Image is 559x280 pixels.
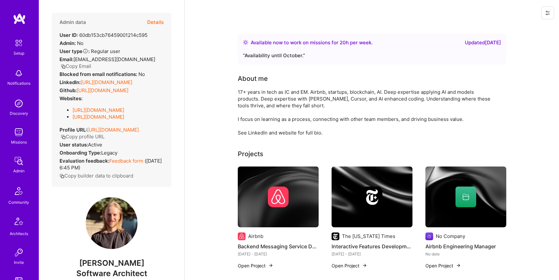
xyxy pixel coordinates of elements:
img: Company logo [425,232,433,240]
img: logo [13,13,26,25]
span: Software Architect [76,269,147,278]
img: discovery [12,97,25,110]
img: Availability [243,40,248,45]
strong: Websites: [60,95,82,102]
img: arrow-right [456,263,461,268]
div: ( [DATE] 6:45 PM ) [60,157,164,171]
span: legacy [101,150,117,156]
strong: Email: [60,56,73,62]
div: Missions [11,139,27,145]
img: Company logo [362,187,382,207]
button: Copy builder data to clipboard [60,172,133,179]
div: Airbnb [248,233,263,240]
div: Discovery [10,110,28,117]
img: bell [12,67,25,80]
a: [URL][DOMAIN_NAME] [72,114,124,120]
div: About me [238,74,268,83]
button: Open Project [332,262,367,269]
div: [DATE] - [DATE] [238,251,319,257]
img: User Avatar [86,197,137,249]
button: Copy Email [61,63,91,70]
span: [EMAIL_ADDRESS][DOMAIN_NAME] [73,56,155,62]
img: cover [332,167,412,227]
strong: Blocked from email notifications: [60,71,138,77]
div: Invite [14,259,24,266]
div: The [US_STATE] Times [342,233,395,240]
img: Company logo [268,187,289,207]
i: Help [82,48,88,54]
img: cover [238,167,319,227]
button: Details [147,13,164,32]
img: setup [12,36,26,50]
strong: Admin: [60,40,76,46]
strong: LinkedIn: [60,79,81,85]
div: 17+ years in tech as IC and EM. Airbnb, startups, blockchain, AI. Deep expertise applying AI and ... [238,89,497,136]
h4: Admin data [60,19,86,25]
img: cover [425,167,506,227]
div: [DATE] - [DATE] [332,251,412,257]
strong: Profile URL: [60,127,87,133]
h4: Interactive Features Development [332,242,412,251]
i: icon Copy [61,135,66,139]
div: “ Availability until October. ” [243,52,501,59]
a: [URL][DOMAIN_NAME] [87,127,139,133]
img: Community [11,183,27,199]
strong: Onboarding Type: [60,150,101,156]
strong: Evaluation feedback: [60,158,109,164]
button: Open Project [238,262,273,269]
button: Copy profile URL [61,133,104,140]
i: icon Copy [60,174,64,178]
div: 60db153cb76459001214c595 [60,32,148,38]
a: [URL][DOMAIN_NAME] [77,87,128,93]
div: Regular user [60,48,120,55]
span: Active [88,142,102,148]
img: Architects [11,215,27,230]
a: [URL][DOMAIN_NAME] [72,107,124,113]
h4: Airbnb Engineering Manager [425,242,506,251]
a: [URL][DOMAIN_NAME] [81,79,132,85]
div: No [60,40,83,47]
button: Open Project [425,262,461,269]
strong: User status: [60,142,88,148]
div: Admin [13,167,25,174]
img: Invite [12,246,25,259]
div: No Company [436,233,465,240]
a: Feedback form [109,158,143,164]
div: No [60,71,145,78]
div: No date [425,251,506,257]
span: [PERSON_NAME] [52,258,171,268]
strong: User ID: [60,32,78,38]
div: Available now to work on missions for h per week . [251,39,373,47]
h4: Backend Messaging Service Development [238,242,319,251]
img: Company logo [332,232,339,240]
img: arrow-right [268,263,273,268]
div: Updated [DATE] [465,39,501,47]
img: teamwork [12,126,25,139]
span: 20 [340,39,346,46]
div: Setup [14,50,24,57]
img: Company logo [238,232,246,240]
div: Architects [10,230,28,237]
img: arrow-right [362,263,367,268]
div: Community [8,199,29,206]
img: admin teamwork [12,155,25,167]
div: Notifications [7,80,30,87]
strong: User type : [60,48,90,54]
div: Projects [238,149,263,159]
strong: Github: [60,87,77,93]
i: icon Copy [61,64,66,69]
